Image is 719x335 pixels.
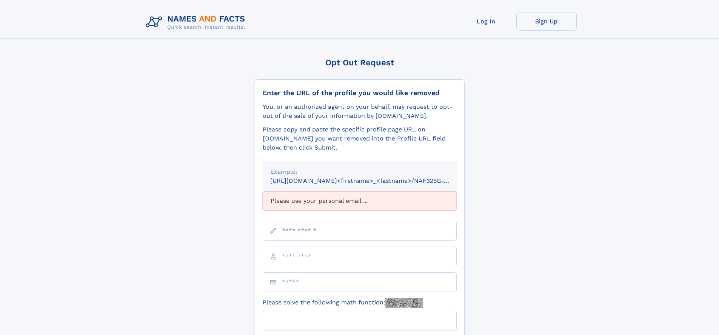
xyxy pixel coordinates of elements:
a: Sign Up [516,12,577,31]
div: Please copy and paste the specific profile page URL on [DOMAIN_NAME] you want removed into the Pr... [263,125,457,152]
img: Logo Names and Facts [143,12,251,32]
div: Example: [270,167,449,176]
a: Log In [456,12,516,31]
div: Please use your personal email ... [263,191,457,210]
label: Please solve the following math function: [263,298,423,308]
div: Opt Out Request [255,58,465,67]
div: You, or an authorized agent on your behalf, may request to opt-out of the sale of your informatio... [263,102,457,120]
div: Enter the URL of the profile you would like removed [263,89,457,97]
small: [URL][DOMAIN_NAME]<firstname>_<lastname>/NAF325G-xxxxxxxx [270,177,471,184]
